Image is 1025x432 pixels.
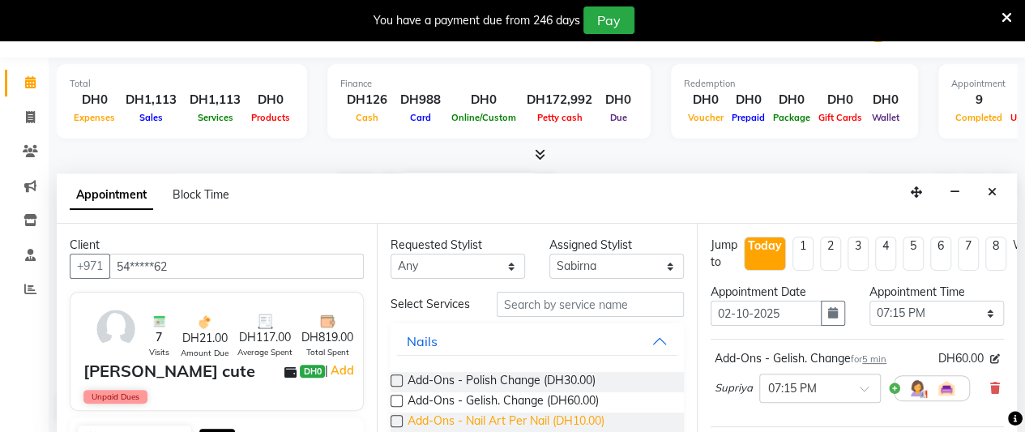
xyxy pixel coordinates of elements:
img: Hairdresser.png [908,379,927,398]
span: Package [769,112,814,123]
small: for [851,353,886,365]
span: Supriya [715,380,753,396]
span: Voucher [684,112,728,123]
div: 9 [951,91,1006,109]
div: Select Services [378,296,485,313]
div: DH0 [728,91,769,109]
li: 3 [848,237,869,271]
span: Due [606,112,631,123]
div: Requested Stylist [391,237,525,254]
div: Assigned Stylist [549,237,684,254]
span: Sales [135,112,167,123]
button: Pay [583,6,634,34]
div: Nails [407,331,438,351]
img: avatar [92,306,139,353]
span: Wallet [868,112,903,123]
div: Redemption [684,77,905,91]
span: Unpaid Dues [83,390,147,404]
span: Total Spent [306,346,349,358]
img: Interior.png [937,379,956,398]
span: DH0 [300,365,324,378]
span: Amount Due [181,347,228,359]
span: DH819.00 [301,329,353,346]
div: DH0 [447,91,520,109]
div: DH0 [814,91,866,109]
div: Finance [340,77,638,91]
button: +971 [70,254,110,279]
i: Edit price [990,354,1000,364]
span: Appointment [70,181,153,210]
span: 5 min [862,353,886,365]
div: DH0 [684,91,728,109]
span: Petty cash [533,112,587,123]
div: Total [70,77,294,91]
div: You have a payment due from 246 days [374,12,580,29]
div: DH0 [866,91,905,109]
li: 2 [820,237,841,271]
div: Today [748,237,782,254]
div: DH0 [599,91,638,109]
span: 7 [156,329,162,346]
div: DH0 [247,91,294,109]
li: 6 [930,237,951,271]
div: [PERSON_NAME] cute [83,359,255,383]
span: DH60.00 [938,350,984,367]
span: Average Spent [237,346,293,358]
div: DH0 [70,91,119,109]
div: Appointment Date [711,284,845,301]
span: Services [194,112,237,123]
li: 8 [985,237,1006,271]
input: Search by Name/Mobile/Email/Code [109,254,364,279]
span: | [325,361,357,380]
span: Completed [951,112,1006,123]
li: 4 [875,237,896,271]
span: Card [406,112,435,123]
li: 5 [903,237,924,271]
span: Prepaid [728,112,769,123]
div: Client [70,237,364,254]
div: DH1,113 [183,91,247,109]
span: Add-Ons - Gelish. Change (DH60.00) [408,392,599,413]
span: Add-Ons - Polish Change (DH30.00) [408,372,596,392]
div: DH126 [340,91,394,109]
li: 7 [958,237,979,271]
span: Gift Cards [814,112,866,123]
div: Jump to [711,237,737,271]
span: DH117.00 [239,329,291,346]
span: Products [247,112,294,123]
span: DH21.00 [182,330,228,347]
span: Expenses [70,112,119,123]
div: Appointment Time [869,284,1004,301]
div: DH172,992 [520,91,599,109]
button: Nails [397,327,677,356]
div: DH0 [769,91,814,109]
div: DH988 [394,91,447,109]
input: yyyy-mm-dd [711,301,822,326]
div: DH1,113 [119,91,183,109]
li: 1 [792,237,814,271]
input: Search by service name [497,292,684,317]
a: Add [328,361,357,380]
span: Cash [352,112,382,123]
span: Online/Custom [447,112,520,123]
div: Add-Ons - Gelish. Change [715,350,886,367]
span: Block Time [173,187,229,202]
button: Close [980,180,1004,205]
span: Visits [149,346,169,358]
